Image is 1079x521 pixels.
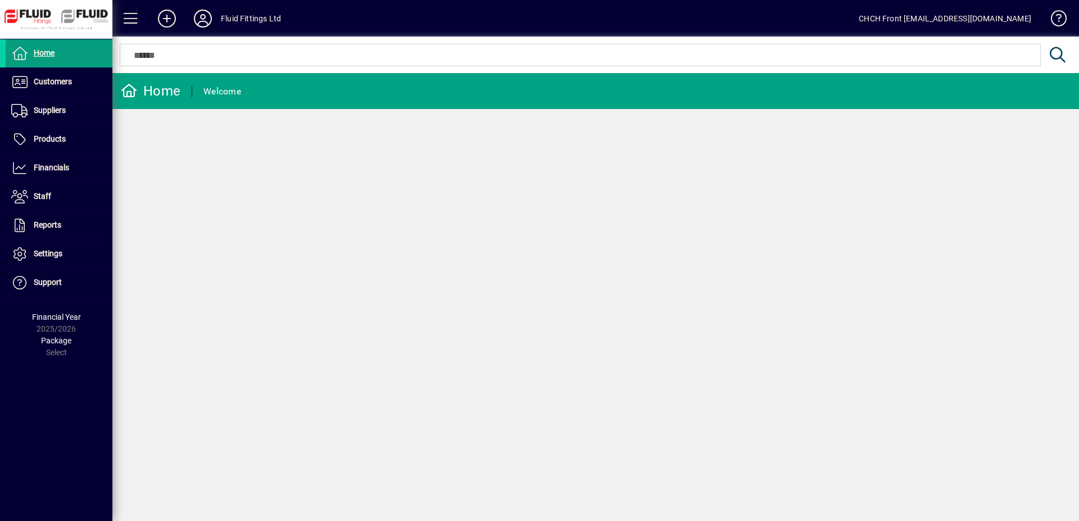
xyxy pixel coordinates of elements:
a: Knowledge Base [1042,2,1065,39]
span: Financials [34,163,69,172]
span: Package [41,336,71,345]
span: Customers [34,77,72,86]
span: Suppliers [34,106,66,115]
a: Suppliers [6,97,112,125]
div: Fluid Fittings Ltd [221,10,281,28]
span: Staff [34,192,51,201]
div: CHCH Front [EMAIL_ADDRESS][DOMAIN_NAME] [859,10,1031,28]
a: Customers [6,68,112,96]
span: Reports [34,220,61,229]
div: Home [121,82,180,100]
span: Home [34,48,55,57]
a: Support [6,269,112,297]
span: Support [34,278,62,287]
span: Settings [34,249,62,258]
button: Profile [185,8,221,29]
a: Staff [6,183,112,211]
a: Products [6,125,112,153]
button: Add [149,8,185,29]
a: Financials [6,154,112,182]
span: Products [34,134,66,143]
a: Settings [6,240,112,268]
span: Financial Year [32,312,81,321]
div: Welcome [203,83,241,101]
a: Reports [6,211,112,239]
